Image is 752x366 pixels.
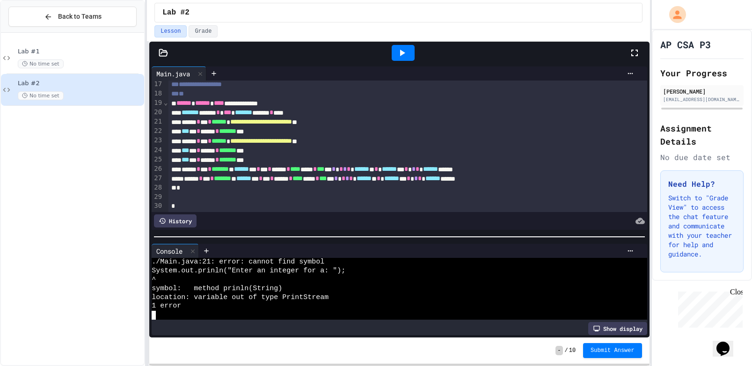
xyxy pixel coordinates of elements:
[163,99,168,106] span: Fold line
[152,136,163,145] div: 23
[152,183,163,192] div: 28
[152,66,206,81] div: Main.java
[152,155,163,164] div: 25
[591,347,635,354] span: Submit Answer
[152,201,163,211] div: 30
[555,346,562,355] span: -
[152,146,163,155] div: 24
[152,302,181,311] span: 1 error
[152,98,163,108] div: 19
[660,66,744,80] h2: Your Progress
[152,276,156,285] span: ^
[588,322,647,335] div: Show display
[152,258,324,267] span: ./Main.java:21: error: cannot find symbol
[152,69,195,79] div: Main.java
[583,343,642,358] button: Submit Answer
[674,288,743,328] iframe: chat widget
[152,164,163,174] div: 26
[668,193,736,259] p: Switch to "Grade View" to access the chat feature and communicate with your teacher for help and ...
[565,347,568,354] span: /
[713,329,743,357] iframe: chat widget
[660,38,711,51] h1: AP CSA P3
[663,87,741,95] div: [PERSON_NAME]
[152,293,329,302] span: location: variable out of type PrintStream
[660,122,744,148] h2: Assignment Details
[152,174,163,183] div: 27
[18,59,64,68] span: No time set
[152,80,163,89] div: 17
[18,91,64,100] span: No time set
[152,246,187,256] div: Console
[659,4,688,25] div: My Account
[152,285,282,293] span: symbol: method prinln(String)
[58,12,102,22] span: Back to Teams
[189,25,218,37] button: Grade
[663,96,741,103] div: [EMAIL_ADDRESS][DOMAIN_NAME]
[154,214,197,227] div: History
[152,244,199,258] div: Console
[668,178,736,190] h3: Need Help?
[660,152,744,163] div: No due date set
[569,347,576,354] span: 10
[18,80,142,88] span: Lab #2
[18,48,142,56] span: Lab #1
[154,25,187,37] button: Lesson
[152,267,345,276] span: System.out.prinln("Enter an integer for a: ");
[152,89,163,98] div: 18
[152,192,163,202] div: 29
[162,7,190,18] span: Lab #2
[4,4,65,59] div: Chat with us now!Close
[152,108,163,117] div: 20
[152,117,163,126] div: 21
[152,126,163,136] div: 22
[8,7,137,27] button: Back to Teams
